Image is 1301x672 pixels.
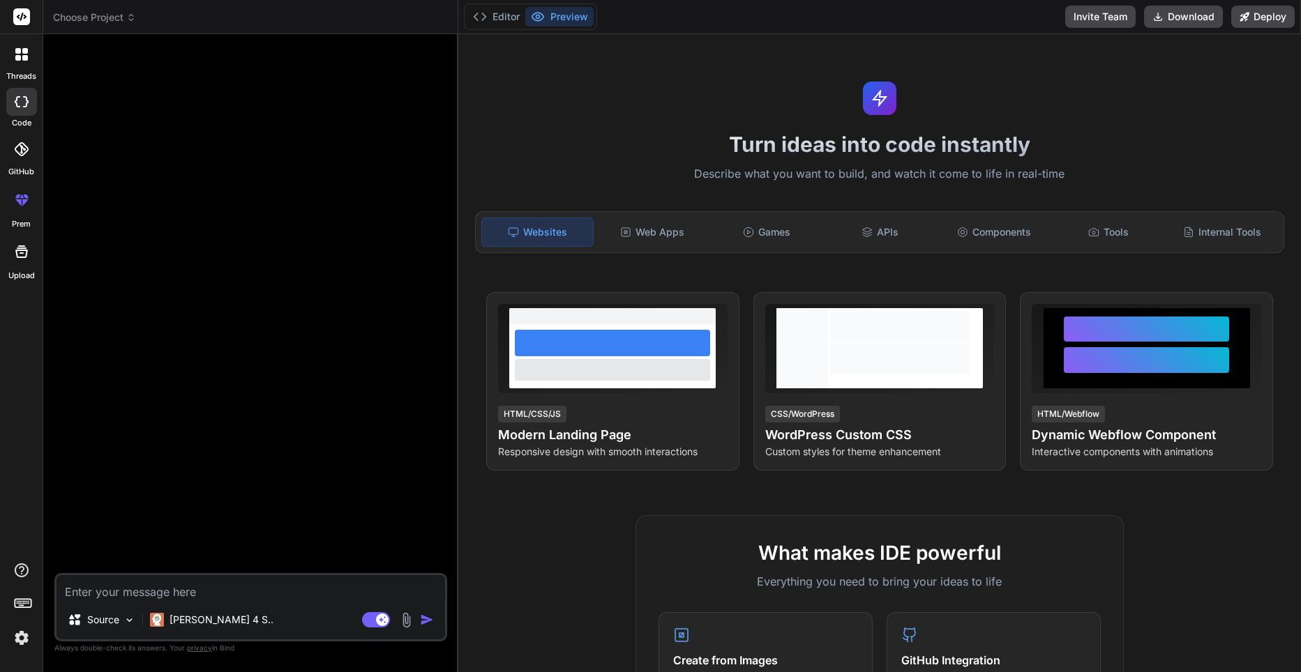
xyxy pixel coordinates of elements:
[1032,445,1261,459] p: Interactive components with animations
[596,217,707,247] div: Web Apps
[1065,6,1136,28] button: Invite Team
[398,612,414,628] img: attachment
[825,217,935,247] div: APIs
[8,270,35,282] label: Upload
[123,614,135,626] img: Pick Models
[498,445,728,459] p: Responsive design with smooth interactions
[150,613,164,627] img: Claude 4 Sonnet
[659,573,1101,590] p: Everything you need to bring your ideas to life
[8,166,34,178] label: GitHub
[1032,425,1261,445] h4: Dynamic Webflow Component
[187,643,212,652] span: privacy
[765,445,995,459] p: Custom styles for theme enhancement
[1144,6,1223,28] button: Download
[1167,217,1278,247] div: Internal Tools
[901,652,1086,669] h4: GitHub Integration
[467,165,1293,183] p: Describe what you want to build, and watch it come to life in real-time
[170,613,273,627] p: [PERSON_NAME] 4 S..
[1053,217,1164,247] div: Tools
[6,70,36,82] label: threads
[53,10,136,24] span: Choose Project
[12,218,31,230] label: prem
[420,613,434,627] img: icon
[1032,406,1105,422] div: HTML/Webflow
[939,217,1050,247] div: Components
[87,613,119,627] p: Source
[467,7,525,26] button: Editor
[54,641,447,655] p: Always double-check its answers. Your in Bind
[765,425,995,445] h4: WordPress Custom CSS
[525,7,594,26] button: Preview
[467,132,1293,157] h1: Turn ideas into code instantly
[498,406,566,422] div: HTML/CSS/JS
[481,217,594,247] div: Websites
[659,538,1101,567] h2: What makes IDE powerful
[765,406,840,422] div: CSS/WordPress
[1231,6,1295,28] button: Deploy
[673,652,858,669] h4: Create from Images
[498,425,728,445] h4: Modern Landing Page
[12,117,31,129] label: code
[10,626,33,650] img: settings
[711,217,822,247] div: Games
